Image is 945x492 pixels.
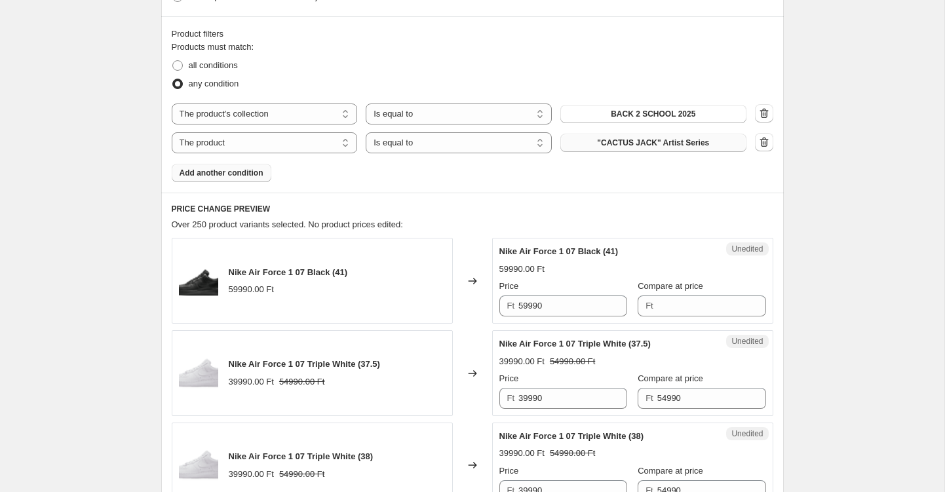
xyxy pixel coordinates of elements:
[731,336,763,347] span: Unedited
[179,354,218,393] img: Nike-Air-Force-1-Low-Triple-White-315115-112-Release-Date-PhotoRoom_80x.png
[229,267,348,277] span: Nike Air Force 1 07 Black (41)
[499,448,545,458] span: 39990.00 Ft
[499,356,545,366] span: 39990.00 Ft
[499,339,651,349] span: Nike Air Force 1 07 Triple White (37.5)
[172,219,403,229] span: Over 250 product variants selected. No product prices edited:
[560,134,746,152] button: "CACTUS JACK" Artist Series
[646,393,653,403] span: Ft
[229,377,274,387] span: 39990.00 Ft
[611,109,695,119] span: BACK 2 SCHOOL 2025
[172,42,254,52] span: Products must match:
[638,373,703,383] span: Compare at price
[550,356,595,366] span: 54990.00 Ft
[180,168,263,178] span: Add another condition
[172,204,773,214] h6: PRICE CHANGE PREVIEW
[550,448,595,458] span: 54990.00 Ft
[638,466,703,476] span: Compare at price
[507,393,515,403] span: Ft
[229,451,374,461] span: Nike Air Force 1 07 Triple White (38)
[731,244,763,254] span: Unedited
[189,60,238,70] span: all conditions
[499,264,545,274] span: 59990.00 Ft
[499,373,519,383] span: Price
[179,445,218,485] img: Nike-Air-Force-1-Low-Triple-White-315115-112-Release-Date-PhotoRoom_80x.png
[499,466,519,476] span: Price
[189,79,239,88] span: any condition
[279,469,324,479] span: 54990.00 Ft
[560,105,746,123] button: BACK 2 SCHOOL 2025
[499,431,644,441] span: Nike Air Force 1 07 Triple White (38)
[229,284,274,294] span: 59990.00 Ft
[597,138,709,148] span: "CACTUS JACK" Artist Series
[229,359,380,369] span: Nike Air Force 1 07 Triple White (37.5)
[507,301,515,311] span: Ft
[646,301,653,311] span: Ft
[638,281,703,291] span: Compare at price
[172,164,271,182] button: Add another condition
[179,261,218,301] img: image_9ef6e1e4-35aa-47a1-9d70-809ee7be7fd5_80x.png
[499,281,519,291] span: Price
[172,28,773,41] div: Product filters
[229,469,274,479] span: 39990.00 Ft
[499,246,619,256] span: Nike Air Force 1 07 Black (41)
[731,428,763,439] span: Unedited
[279,377,324,387] span: 54990.00 Ft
